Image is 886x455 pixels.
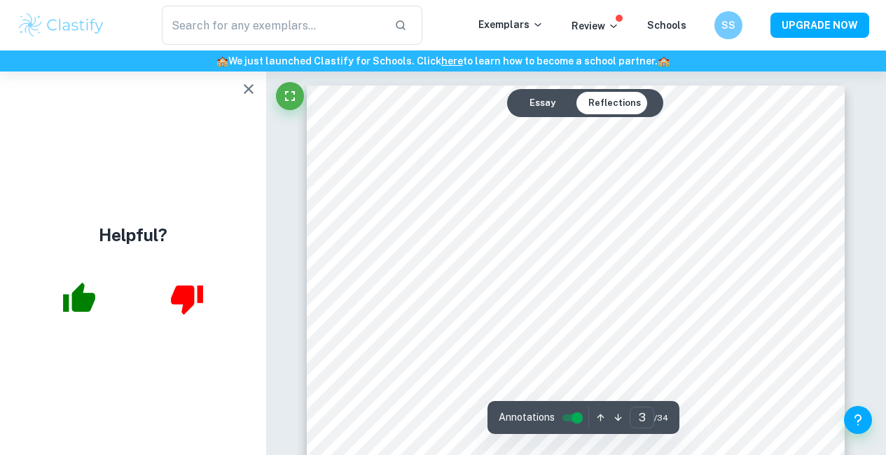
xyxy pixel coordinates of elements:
[3,53,883,69] h6: We just launched Clastify for Schools. Click to learn how to become a school partner.
[216,55,228,67] span: 🏫
[572,18,619,34] p: Review
[658,55,670,67] span: 🏫
[499,410,555,425] span: Annotations
[99,222,167,247] h4: Helpful?
[441,55,463,67] a: here
[478,17,544,32] p: Exemplars
[654,412,668,424] span: / 34
[721,18,737,33] h6: SS
[714,11,742,39] button: SS
[770,13,869,38] button: UPGRADE NOW
[844,406,872,434] button: Help and Feedback
[276,82,304,110] button: Fullscreen
[647,20,686,31] a: Schools
[577,92,652,114] button: Reflections
[17,11,106,39] img: Clastify logo
[162,6,383,45] input: Search for any exemplars...
[518,92,567,114] button: Essay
